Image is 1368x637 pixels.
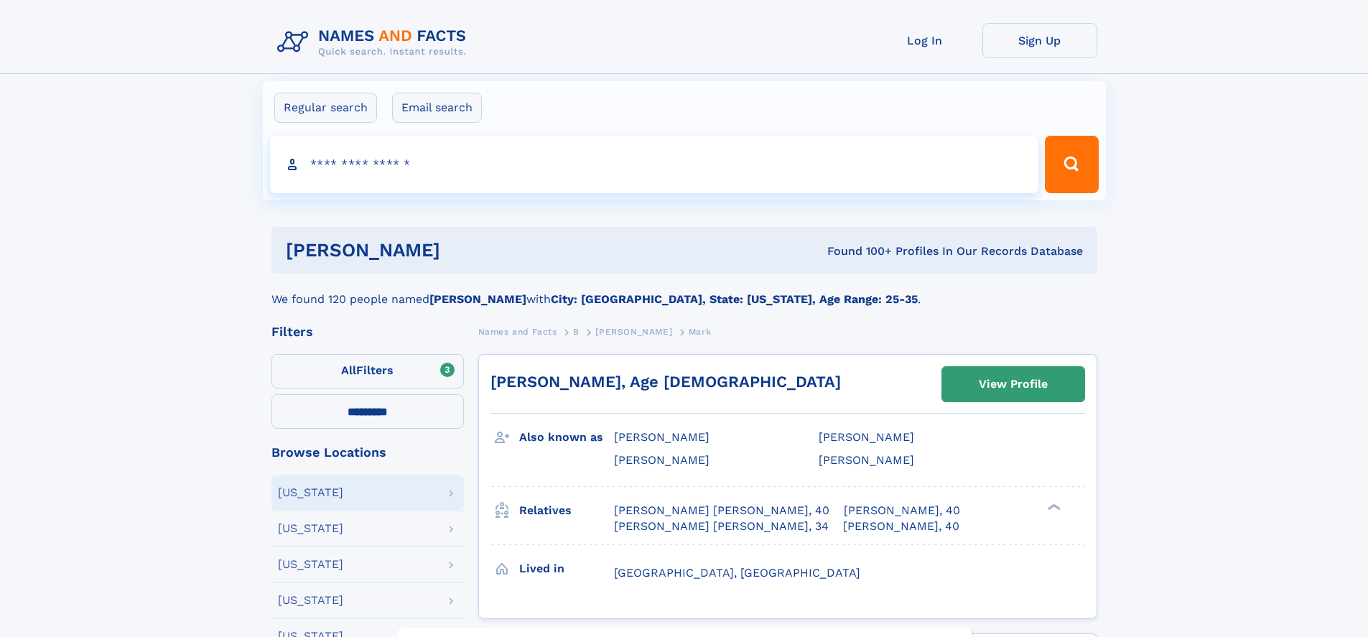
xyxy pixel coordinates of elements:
a: Sign Up [982,23,1097,58]
label: Filters [271,354,464,389]
b: [PERSON_NAME] [429,292,526,306]
div: View Profile [979,368,1048,401]
div: We found 120 people named with . [271,274,1097,308]
a: [PERSON_NAME] [595,322,672,340]
span: All [341,363,356,377]
h3: Lived in [519,557,614,581]
div: ❯ [1044,502,1061,511]
div: Found 100+ Profiles In Our Records Database [633,243,1083,259]
div: [US_STATE] [278,523,343,534]
div: Filters [271,325,464,338]
a: B [573,322,580,340]
b: City: [GEOGRAPHIC_DATA], State: [US_STATE], Age Range: 25-35 [551,292,918,306]
span: [GEOGRAPHIC_DATA], [GEOGRAPHIC_DATA] [614,566,860,580]
h3: Relatives [519,498,614,523]
span: [PERSON_NAME] [819,430,914,444]
span: B [573,327,580,337]
a: [PERSON_NAME], 40 [843,519,959,534]
h1: [PERSON_NAME] [286,241,634,259]
label: Email search [392,93,482,123]
a: Log In [867,23,982,58]
h3: Also known as [519,425,614,450]
button: Search Button [1045,136,1098,193]
label: Regular search [274,93,377,123]
span: [PERSON_NAME] [614,430,709,444]
a: [PERSON_NAME] [PERSON_NAME], 40 [614,503,829,519]
img: Logo Names and Facts [271,23,478,62]
a: [PERSON_NAME], Age [DEMOGRAPHIC_DATA] [490,373,841,391]
div: [US_STATE] [278,559,343,570]
div: [US_STATE] [278,595,343,606]
span: [PERSON_NAME] [595,327,672,337]
span: [PERSON_NAME] [614,453,709,467]
input: search input [270,136,1039,193]
a: Names and Facts [478,322,557,340]
span: Mark [689,327,711,337]
div: [US_STATE] [278,487,343,498]
span: [PERSON_NAME] [819,453,914,467]
div: Browse Locations [271,446,464,459]
a: [PERSON_NAME], 40 [844,503,960,519]
a: View Profile [942,367,1084,401]
a: [PERSON_NAME] [PERSON_NAME], 34 [614,519,829,534]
